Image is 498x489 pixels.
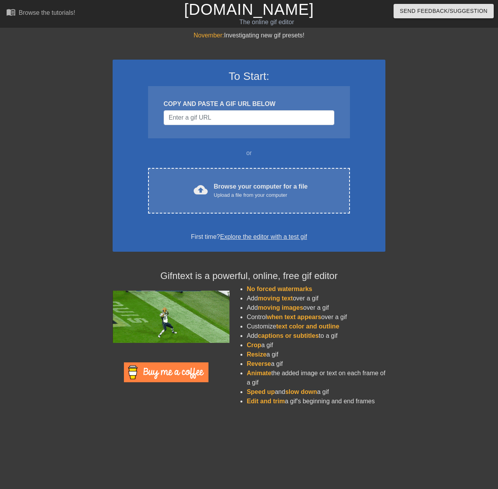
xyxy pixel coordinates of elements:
[247,387,385,397] li: and a gif
[258,295,293,302] span: moving text
[258,304,303,311] span: moving images
[164,110,334,125] input: Username
[194,32,224,39] span: November:
[247,369,385,387] li: the added image or text on each frame of a gif
[247,360,271,367] span: Reverse
[247,286,312,292] span: No forced watermarks
[247,397,385,406] li: a gif's beginning and end frames
[113,31,385,40] div: Investigating new gif presets!
[247,322,385,331] li: Customize
[170,18,364,27] div: The online gif editor
[220,233,307,240] a: Explore the editor with a test gif
[247,370,271,376] span: Animate
[133,148,365,158] div: or
[285,388,317,395] span: slow down
[247,331,385,341] li: Add to a gif
[113,270,385,282] h4: Gifntext is a powerful, online, free gif editor
[6,7,16,17] span: menu_book
[214,182,308,199] div: Browse your computer for a file
[276,323,339,330] span: text color and outline
[113,291,230,343] img: football_small.gif
[6,7,75,19] a: Browse the tutorials!
[267,314,321,320] span: when text appears
[247,350,385,359] li: a gif
[164,99,334,109] div: COPY AND PASTE A GIF URL BELOW
[247,303,385,312] li: Add over a gif
[194,183,208,197] span: cloud_upload
[247,351,267,358] span: Resize
[247,359,385,369] li: a gif
[19,9,75,16] div: Browse the tutorials!
[247,294,385,303] li: Add over a gif
[247,341,385,350] li: a gif
[123,232,375,242] div: First time?
[214,191,308,199] div: Upload a file from your computer
[184,1,314,18] a: [DOMAIN_NAME]
[258,332,319,339] span: captions or subtitles
[247,398,285,404] span: Edit and trim
[123,70,375,83] h3: To Start:
[124,362,208,382] img: Buy Me A Coffee
[394,4,494,18] button: Send Feedback/Suggestion
[400,6,487,16] span: Send Feedback/Suggestion
[247,388,275,395] span: Speed up
[247,312,385,322] li: Control over a gif
[247,342,261,348] span: Crop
